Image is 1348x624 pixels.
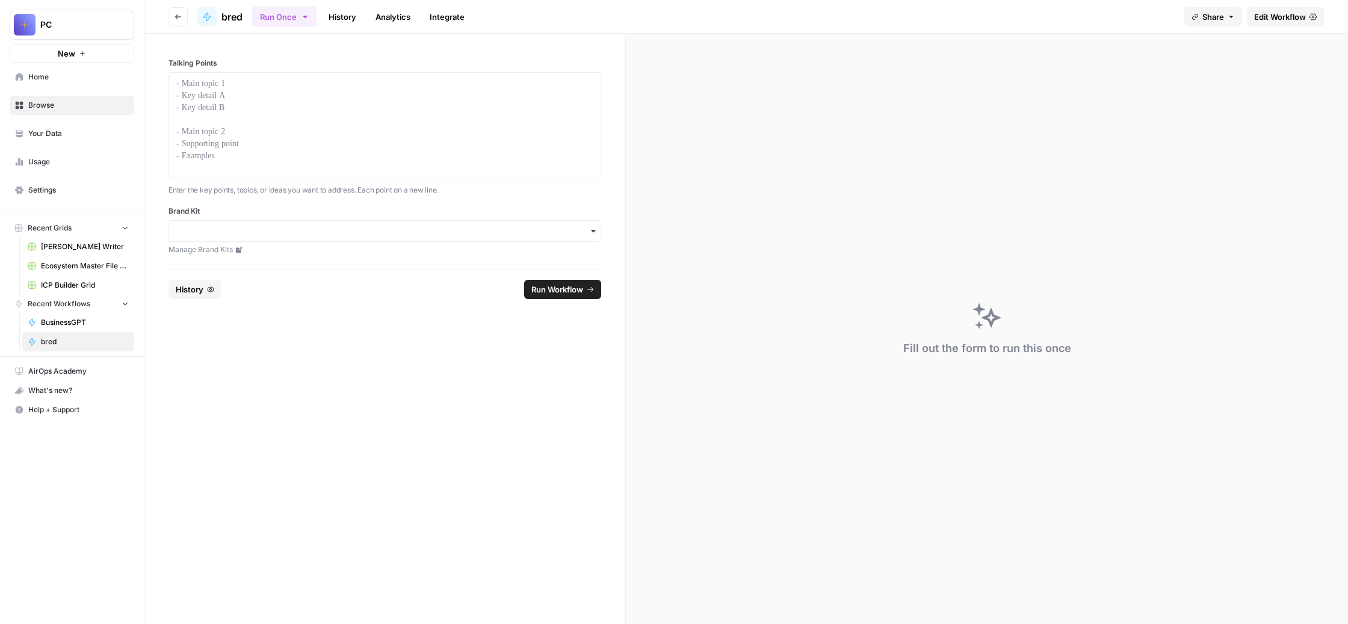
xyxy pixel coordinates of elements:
[168,244,601,255] a: Manage Brand Kits
[422,7,472,26] a: Integrate
[168,206,601,217] label: Brand Kit
[28,156,129,167] span: Usage
[28,404,129,415] span: Help + Support
[22,276,134,295] a: ICP Builder Grid
[221,10,243,24] span: bred
[168,58,601,69] label: Talking Points
[168,280,221,299] button: History
[22,256,134,276] a: Ecosystem Master File - SaaS.csv
[197,7,243,26] a: bred
[176,283,203,295] span: History
[10,181,134,200] a: Settings
[10,400,134,419] button: Help + Support
[1202,11,1224,23] span: Share
[41,317,129,328] span: BusinessGPT
[10,381,134,400] button: What's new?
[28,72,129,82] span: Home
[531,283,583,295] span: Run Workflow
[41,261,129,271] span: Ecosystem Master File - SaaS.csv
[10,362,134,381] a: AirOps Academy
[10,45,134,63] button: New
[252,7,317,27] button: Run Once
[10,67,134,87] a: Home
[1184,7,1242,26] button: Share
[28,185,129,196] span: Settings
[368,7,418,26] a: Analytics
[903,340,1071,357] div: Fill out the form to run this once
[41,241,129,252] span: [PERSON_NAME] Writer
[524,280,601,299] button: Run Workflow
[10,295,134,313] button: Recent Workflows
[28,100,129,111] span: Browse
[10,10,134,40] button: Workspace: PC
[40,19,113,31] span: PC
[41,280,129,291] span: ICP Builder Grid
[22,237,134,256] a: [PERSON_NAME] Writer
[10,124,134,143] a: Your Data
[22,332,134,351] a: bred
[10,219,134,237] button: Recent Grids
[22,313,134,332] a: BusinessGPT
[321,7,363,26] a: History
[41,336,129,347] span: bred
[10,152,134,171] a: Usage
[28,223,72,233] span: Recent Grids
[28,366,129,377] span: AirOps Academy
[1254,11,1306,23] span: Edit Workflow
[1247,7,1324,26] a: Edit Workflow
[10,382,134,400] div: What's new?
[28,128,129,139] span: Your Data
[168,184,601,196] p: Enter the key points, topics, or ideas you want to address. Each point on a new line.
[28,298,90,309] span: Recent Workflows
[14,14,36,36] img: PC Logo
[58,48,75,60] span: New
[10,96,134,115] a: Browse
